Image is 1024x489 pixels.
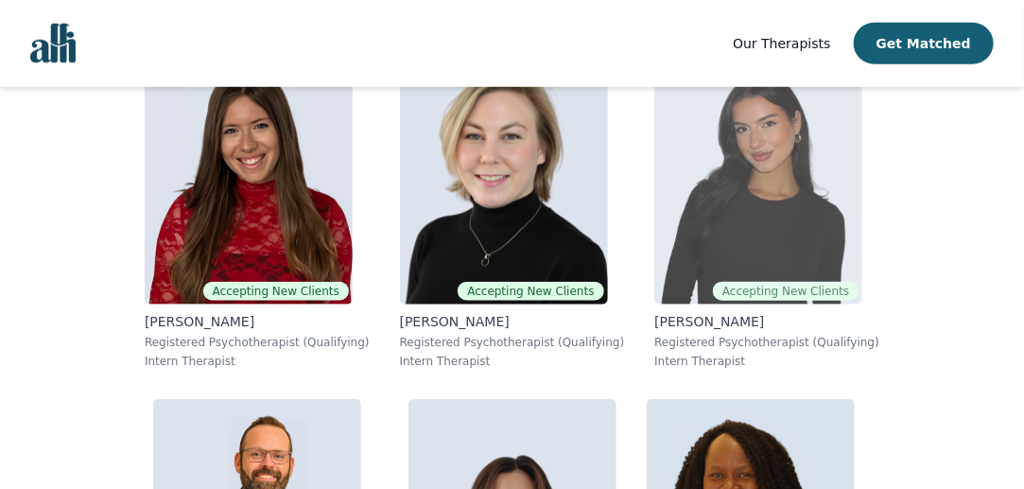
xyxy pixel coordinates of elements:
span: Our Therapists [733,36,830,51]
img: Alisha_Levine [145,32,353,305]
img: alli logo [30,24,76,63]
img: Jocelyn_Crawford [400,32,608,305]
span: Accepting New Clients [458,282,603,301]
span: Accepting New Clients [713,282,859,301]
p: Registered Psychotherapist (Qualifying) [400,335,625,350]
a: Alisha_LevineAccepting New Clients[PERSON_NAME]Registered Psychotherapist (Qualifying)Intern Ther... [130,17,385,384]
span: Accepting New Clients [203,282,349,301]
p: [PERSON_NAME] [145,312,370,331]
p: Intern Therapist [654,354,879,369]
a: Alyssa_TweedieAccepting New Clients[PERSON_NAME]Registered Psychotherapist (Qualifying)Intern The... [639,17,894,384]
p: Registered Psychotherapist (Qualifying) [654,335,879,350]
p: Intern Therapist [145,354,370,369]
p: Intern Therapist [400,354,625,369]
p: Registered Psychotherapist (Qualifying) [145,335,370,350]
img: Alyssa_Tweedie [654,32,862,305]
p: [PERSON_NAME] [400,312,625,331]
a: Jocelyn_CrawfordAccepting New Clients[PERSON_NAME]Registered Psychotherapist (Qualifying)Intern T... [385,17,640,384]
a: Our Therapists [733,32,830,55]
p: [PERSON_NAME] [654,312,879,331]
button: Get Matched [854,23,994,64]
